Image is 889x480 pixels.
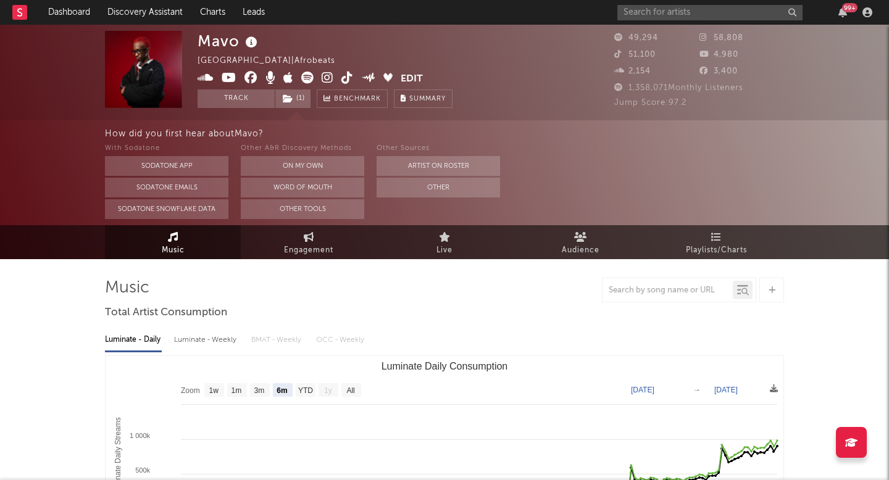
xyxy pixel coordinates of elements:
[135,466,150,474] text: 500k
[105,329,162,350] div: Luminate - Daily
[232,386,242,395] text: 1m
[105,225,241,259] a: Music
[377,141,500,156] div: Other Sources
[198,31,261,51] div: Mavo
[699,34,743,42] span: 58,808
[648,225,784,259] a: Playlists/Charts
[241,178,364,197] button: Word Of Mouth
[198,89,275,108] button: Track
[241,225,377,259] a: Engagement
[241,141,364,156] div: Other A&R Discovery Methods
[162,243,185,258] span: Music
[394,89,453,108] button: Summary
[277,386,287,395] text: 6m
[699,51,738,59] span: 4,980
[198,54,349,68] div: [GEOGRAPHIC_DATA] | Afrobeats
[317,89,388,108] a: Benchmark
[346,386,354,395] text: All
[105,199,228,219] button: Sodatone Snowflake Data
[401,72,423,87] button: Edit
[614,67,651,75] span: 2,154
[105,156,228,176] button: Sodatone App
[254,386,265,395] text: 3m
[409,96,446,102] span: Summary
[631,386,654,394] text: [DATE]
[181,386,200,395] text: Zoom
[324,386,332,395] text: 1y
[617,5,803,20] input: Search for artists
[614,34,658,42] span: 49,294
[382,361,508,371] text: Luminate Daily Consumption
[377,178,500,197] button: Other
[377,225,512,259] a: Live
[298,386,313,395] text: YTD
[436,243,453,258] span: Live
[241,199,364,219] button: Other Tools
[562,243,599,258] span: Audience
[209,386,219,395] text: 1w
[174,329,239,350] div: Luminate - Weekly
[105,178,228,197] button: Sodatone Emails
[699,67,738,75] span: 3,400
[512,225,648,259] a: Audience
[693,386,701,394] text: →
[241,156,364,176] button: On My Own
[275,89,311,108] span: ( 1 )
[334,92,381,107] span: Benchmark
[714,386,738,394] text: [DATE]
[105,126,889,141] div: How did you first hear about Mavo ?
[284,243,333,258] span: Engagement
[842,3,858,12] div: 99 +
[275,89,311,108] button: (1)
[614,99,687,107] span: Jump Score: 97.2
[105,141,228,156] div: With Sodatone
[838,7,847,17] button: 99+
[603,286,733,296] input: Search by song name or URL
[614,51,656,59] span: 51,100
[105,305,227,320] span: Total Artist Consumption
[130,432,151,439] text: 1 000k
[686,243,747,258] span: Playlists/Charts
[377,156,500,176] button: Artist on Roster
[614,84,743,92] span: 1,358,071 Monthly Listeners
